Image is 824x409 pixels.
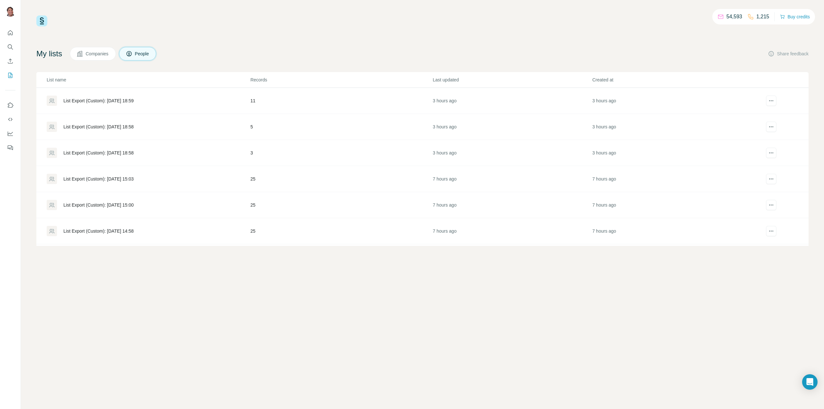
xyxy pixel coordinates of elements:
[36,15,47,26] img: Surfe Logo
[5,114,15,125] button: Use Surfe API
[63,228,134,234] div: List Export (Custom): [DATE] 14:58
[63,176,134,182] div: List Export (Custom): [DATE] 15:03
[766,174,776,184] button: actions
[250,166,433,192] td: 25
[5,27,15,39] button: Quick start
[63,202,134,208] div: List Export (Custom): [DATE] 15:00
[432,140,592,166] td: 3 hours ago
[592,218,752,244] td: 7 hours ago
[5,70,15,81] button: My lists
[5,6,15,17] img: Avatar
[726,13,742,21] p: 54,593
[5,41,15,53] button: Search
[432,166,592,192] td: 7 hours ago
[63,98,134,104] div: List Export (Custom): [DATE] 18:59
[86,51,109,57] span: Companies
[47,77,250,83] p: List name
[63,124,134,130] div: List Export (Custom): [DATE] 18:58
[250,192,433,218] td: 25
[36,49,62,59] h4: My lists
[768,51,809,57] button: Share feedback
[766,148,776,158] button: actions
[592,166,752,192] td: 7 hours ago
[432,114,592,140] td: 3 hours ago
[433,77,592,83] p: Last updated
[780,12,810,21] button: Buy credits
[592,88,752,114] td: 3 hours ago
[592,77,751,83] p: Created at
[432,88,592,114] td: 3 hours ago
[135,51,150,57] span: People
[766,226,776,236] button: actions
[592,244,752,270] td: 7 hours ago
[5,142,15,153] button: Feedback
[250,140,433,166] td: 3
[250,77,432,83] p: Records
[250,88,433,114] td: 11
[756,13,769,21] p: 1,215
[592,192,752,218] td: 7 hours ago
[592,114,752,140] td: 3 hours ago
[432,192,592,218] td: 7 hours ago
[802,374,818,390] div: Open Intercom Messenger
[766,122,776,132] button: actions
[250,114,433,140] td: 5
[5,128,15,139] button: Dashboard
[5,99,15,111] button: Use Surfe on LinkedIn
[432,244,592,270] td: 7 hours ago
[5,55,15,67] button: Enrich CSV
[432,218,592,244] td: 7 hours ago
[592,140,752,166] td: 3 hours ago
[766,200,776,210] button: actions
[250,244,433,270] td: 25
[250,218,433,244] td: 25
[766,96,776,106] button: actions
[63,150,134,156] div: List Export (Custom): [DATE] 18:58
